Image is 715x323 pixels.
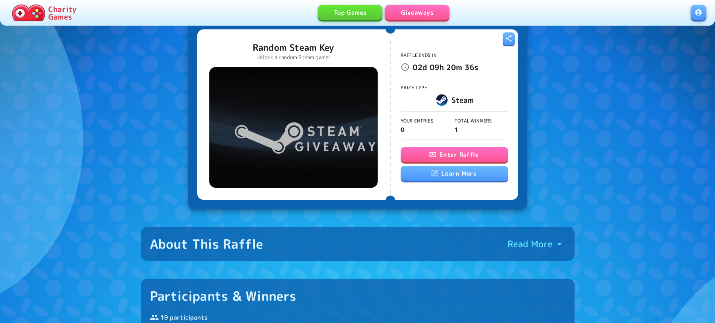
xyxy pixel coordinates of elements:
[454,118,492,124] span: Total Winners
[401,84,427,91] span: Prize Type
[401,52,437,58] span: Raffle Ends In
[150,313,566,322] p: 19 participants
[401,166,508,181] a: Learn More
[401,118,433,124] span: Your Entries
[253,54,334,61] p: Unlock a random Steam game!
[150,288,297,304] div: Participants & Winners
[318,5,382,20] a: Top Games
[401,125,454,134] p: 0
[150,236,264,252] div: About This Raffle
[413,61,478,73] p: 02d 09h 20m 36s
[451,94,474,106] h6: Steam
[12,5,45,21] img: Charity.Games
[508,238,553,250] p: Read More
[48,5,76,20] p: Charity Games
[401,147,508,162] button: Enter Raffle
[454,125,508,134] p: 1
[385,5,449,20] a: Giveaways
[209,67,378,188] img: Random Steam Key
[9,3,79,23] a: Charity Games
[141,227,575,261] button: About This RaffleRead More
[253,41,334,54] p: Random Steam Key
